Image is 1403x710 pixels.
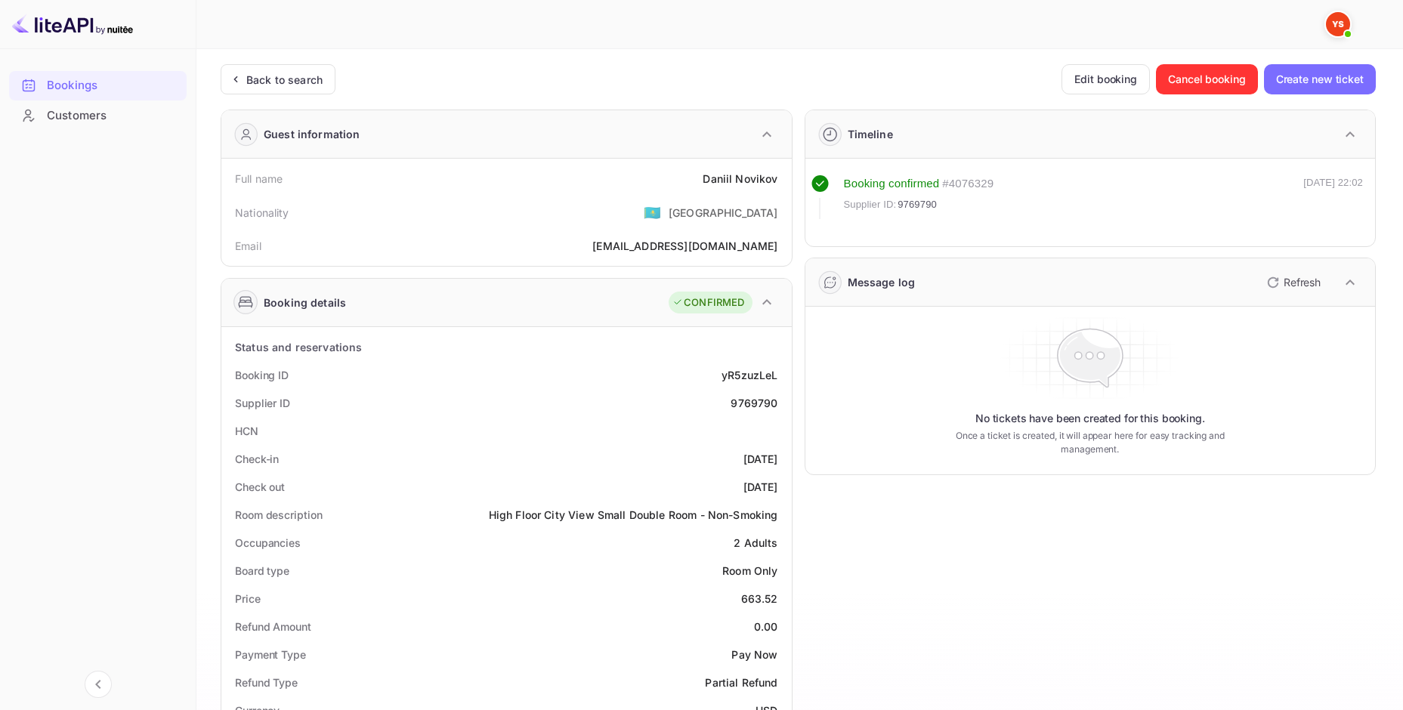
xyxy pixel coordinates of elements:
button: Refresh [1258,270,1327,295]
div: [DATE] 22:02 [1303,175,1363,219]
div: Timeline [848,126,893,142]
div: Daniil Novikov [703,171,777,187]
span: Supplier ID: [844,197,897,212]
div: 9769790 [731,395,777,411]
div: Check out [235,479,285,495]
div: Status and reservations [235,339,362,355]
button: Create new ticket [1264,64,1376,94]
div: Check-in [235,451,279,467]
div: Pay Now [731,647,777,662]
div: Occupancies [235,535,301,551]
div: [DATE] [743,479,778,495]
div: Email [235,238,261,254]
div: CONFIRMED [672,295,744,310]
div: Booking details [264,295,346,310]
p: Once a ticket is created, it will appear here for easy tracking and management. [937,429,1244,456]
button: Edit booking [1062,64,1150,94]
div: 0.00 [754,619,778,634]
div: Full name [235,171,283,187]
img: Yandex Support [1326,12,1350,36]
div: Customers [9,101,187,131]
div: HCN [235,423,258,439]
div: # 4076329 [942,175,994,193]
div: Price [235,591,261,607]
p: Refresh [1284,274,1321,290]
div: Customers [47,107,179,125]
div: High Floor City View Small Double Room - Non-Smoking [489,507,778,523]
div: Nationality [235,205,289,221]
div: Refund Amount [235,619,311,634]
div: yR5zuzLeL [722,367,777,383]
a: Bookings [9,71,187,99]
p: No tickets have been created for this booking. [975,411,1205,426]
div: Partial Refund [705,674,777,690]
div: 2 Adults [734,535,777,551]
div: Payment Type [235,647,306,662]
div: Room description [235,507,322,523]
div: Message log [848,274,916,290]
img: LiteAPI logo [12,12,133,36]
div: Bookings [47,77,179,94]
div: [EMAIL_ADDRESS][DOMAIN_NAME] [592,238,777,254]
button: Cancel booking [1156,64,1258,94]
a: Customers [9,101,187,129]
div: Bookings [9,71,187,100]
div: Supplier ID [235,395,290,411]
div: Back to search [246,72,323,88]
button: Collapse navigation [85,671,112,698]
div: Refund Type [235,674,298,690]
span: 9769790 [898,197,937,212]
span: United States [644,199,661,226]
div: Board type [235,563,289,579]
div: Room Only [722,563,777,579]
div: Booking confirmed [844,175,940,193]
div: [DATE] [743,451,778,467]
div: 663.52 [741,591,778,607]
div: Booking ID [235,367,289,383]
div: Guest information [264,126,360,142]
div: [GEOGRAPHIC_DATA] [669,205,778,221]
